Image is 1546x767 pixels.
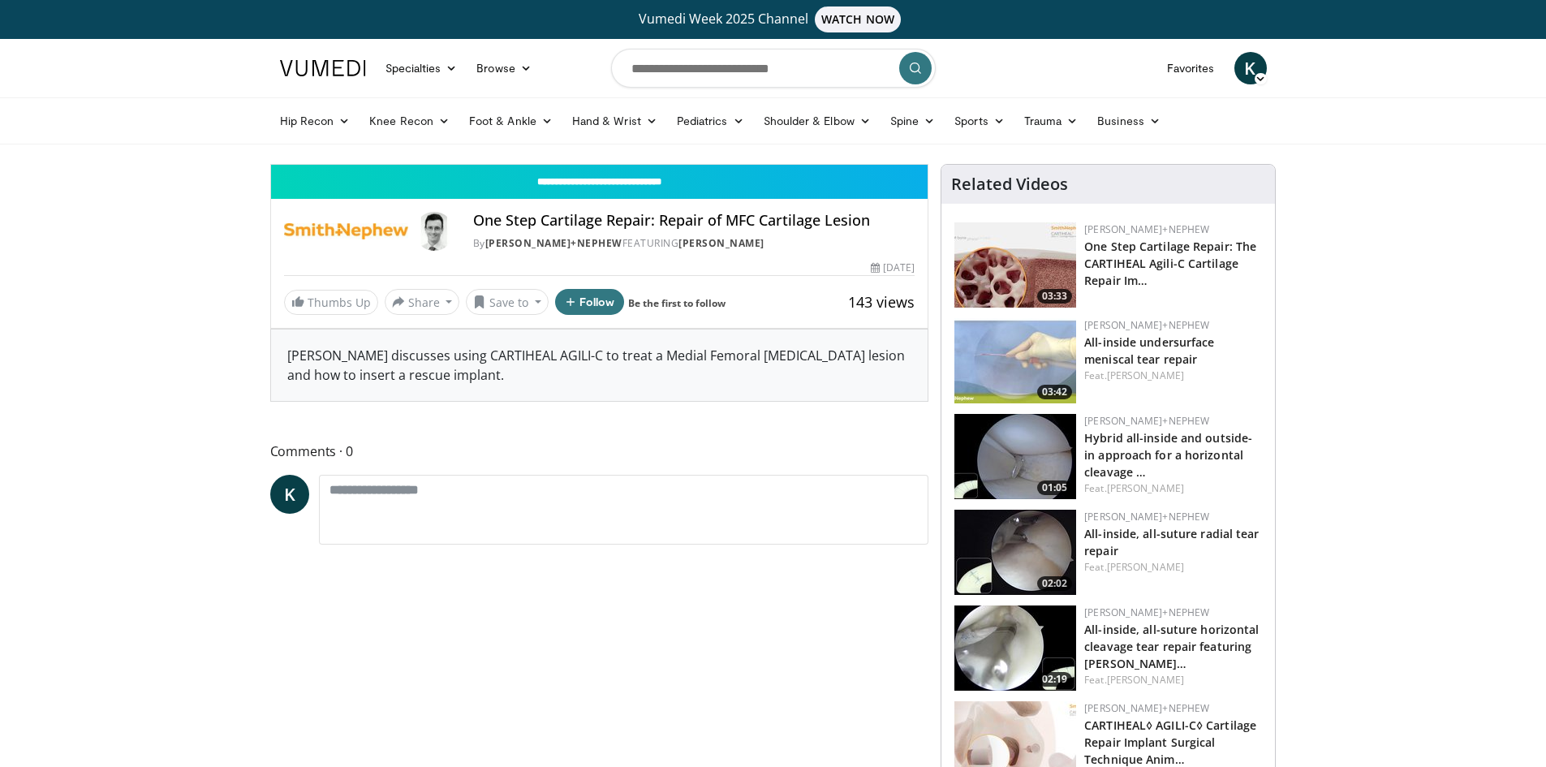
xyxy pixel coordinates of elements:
[1087,105,1170,137] a: Business
[1037,289,1072,304] span: 03:33
[1084,481,1262,496] div: Feat.
[270,475,309,514] a: K
[871,261,915,275] div: [DATE]
[1084,430,1252,480] a: Hybrid all-inside and outside-in approach for a horizontal cleavage …
[1084,368,1262,383] div: Feat.
[951,175,1068,194] h4: Related Videos
[1084,526,1259,558] a: All-inside, all-suture radial tear repair
[376,52,467,84] a: Specialties
[1037,672,1072,687] span: 02:19
[1084,222,1209,236] a: [PERSON_NAME]+Nephew
[1037,480,1072,495] span: 01:05
[280,60,366,76] img: VuMedi Logo
[954,605,1076,691] img: 173c071b-399e-4fbc-8156-5fdd8d6e2d0e.150x105_q85_crop-smart_upscale.jpg
[270,441,929,462] span: Comments 0
[611,49,936,88] input: Search topics, interventions
[628,296,726,310] a: Be the first to follow
[485,236,622,250] a: [PERSON_NAME]+Nephew
[1084,717,1256,767] a: CARTIHEAL◊ AGILI-C◊ Cartilage Repair Implant Surgical Technique Anim…
[1157,52,1225,84] a: Favorites
[1084,239,1256,288] a: One Step Cartilage Repair: The CARTIHEAL Agili-C Cartilage Repair Im…
[1107,368,1184,382] a: [PERSON_NAME]
[954,414,1076,499] a: 01:05
[459,105,562,137] a: Foot & Ankle
[466,289,549,315] button: Save to
[954,605,1076,691] a: 02:19
[415,212,454,251] img: Avatar
[562,105,667,137] a: Hand & Wrist
[954,510,1076,595] a: 02:02
[667,105,754,137] a: Pediatrics
[1107,481,1184,495] a: [PERSON_NAME]
[555,289,625,315] button: Follow
[954,222,1076,308] img: 781f413f-8da4-4df1-9ef9-bed9c2d6503b.150x105_q85_crop-smart_upscale.jpg
[815,6,901,32] span: WATCH NOW
[1037,576,1072,591] span: 02:02
[473,212,915,230] h4: One Step Cartilage Repair: Repair of MFC Cartilage Lesion
[270,105,360,137] a: Hip Recon
[945,105,1014,137] a: Sports
[385,289,460,315] button: Share
[1107,560,1184,574] a: [PERSON_NAME]
[282,6,1264,32] a: Vumedi Week 2025 ChannelWATCH NOW
[284,290,378,315] a: Thumbs Up
[954,222,1076,308] a: 03:33
[473,236,915,251] div: By FEATURING
[1084,605,1209,619] a: [PERSON_NAME]+Nephew
[678,236,764,250] a: [PERSON_NAME]
[1084,673,1262,687] div: Feat.
[954,414,1076,499] img: 364c13b8-bf65-400b-a941-5a4a9c158216.150x105_q85_crop-smart_upscale.jpg
[754,105,881,137] a: Shoulder & Elbow
[954,318,1076,403] img: 02c34c8e-0ce7-40b9-85e3-cdd59c0970f9.150x105_q85_crop-smart_upscale.jpg
[1037,385,1072,399] span: 03:42
[467,52,541,84] a: Browse
[1234,52,1267,84] a: K
[1084,318,1209,332] a: [PERSON_NAME]+Nephew
[271,330,928,401] div: [PERSON_NAME] discusses using CARTIHEAL AGILI-C to treat a Medial Femoral [MEDICAL_DATA] lesion a...
[954,510,1076,595] img: 0d5ae7a0-0009-4902-af95-81e215730076.150x105_q85_crop-smart_upscale.jpg
[1107,673,1184,687] a: [PERSON_NAME]
[360,105,459,137] a: Knee Recon
[1084,622,1259,671] a: All-inside, all-suture horizontal cleavage tear repair featuring [PERSON_NAME]…
[1084,560,1262,575] div: Feat.
[1014,105,1088,137] a: Trauma
[1084,414,1209,428] a: [PERSON_NAME]+Nephew
[1084,334,1214,367] a: All-inside undersurface meniscal tear repair
[1084,510,1209,524] a: [PERSON_NAME]+Nephew
[881,105,945,137] a: Spine
[848,292,915,312] span: 143 views
[954,318,1076,403] a: 03:42
[1084,701,1209,715] a: [PERSON_NAME]+Nephew
[284,212,408,251] img: Smith+Nephew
